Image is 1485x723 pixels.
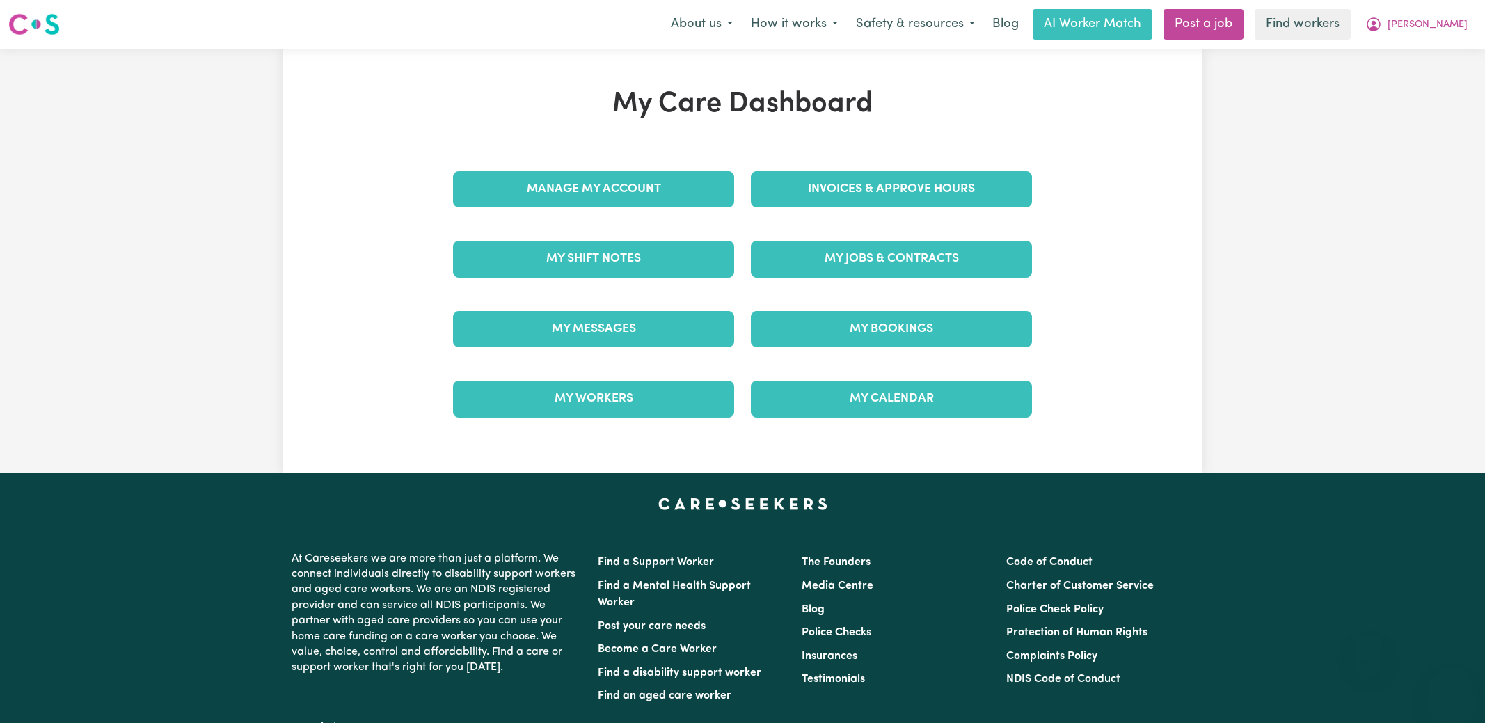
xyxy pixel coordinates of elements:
[453,171,734,207] a: Manage My Account
[445,88,1040,121] h1: My Care Dashboard
[984,9,1027,40] a: Blog
[598,690,731,701] a: Find an aged care worker
[742,10,847,39] button: How it works
[1006,557,1093,568] a: Code of Conduct
[8,8,60,40] a: Careseekers logo
[662,10,742,39] button: About us
[1006,674,1120,685] a: NDIS Code of Conduct
[1006,580,1154,591] a: Charter of Customer Service
[802,651,857,662] a: Insurances
[802,627,871,638] a: Police Checks
[847,10,984,39] button: Safety & resources
[751,311,1032,347] a: My Bookings
[751,171,1032,207] a: Invoices & Approve Hours
[453,241,734,277] a: My Shift Notes
[8,12,60,37] img: Careseekers logo
[1033,9,1152,40] a: AI Worker Match
[1006,604,1104,615] a: Police Check Policy
[1355,634,1383,662] iframe: Close message
[453,381,734,417] a: My Workers
[802,580,873,591] a: Media Centre
[292,546,581,681] p: At Careseekers we are more than just a platform. We connect individuals directly to disability su...
[1006,651,1097,662] a: Complaints Policy
[453,311,734,347] a: My Messages
[598,580,751,608] a: Find a Mental Health Support Worker
[802,557,871,568] a: The Founders
[1255,9,1351,40] a: Find workers
[1429,667,1474,712] iframe: Button to launch messaging window
[1164,9,1244,40] a: Post a job
[802,674,865,685] a: Testimonials
[751,381,1032,417] a: My Calendar
[598,644,717,655] a: Become a Care Worker
[658,498,827,509] a: Careseekers home page
[598,667,761,678] a: Find a disability support worker
[598,621,706,632] a: Post your care needs
[1356,10,1477,39] button: My Account
[802,604,825,615] a: Blog
[598,557,714,568] a: Find a Support Worker
[751,241,1032,277] a: My Jobs & Contracts
[1388,17,1468,33] span: [PERSON_NAME]
[1006,627,1147,638] a: Protection of Human Rights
